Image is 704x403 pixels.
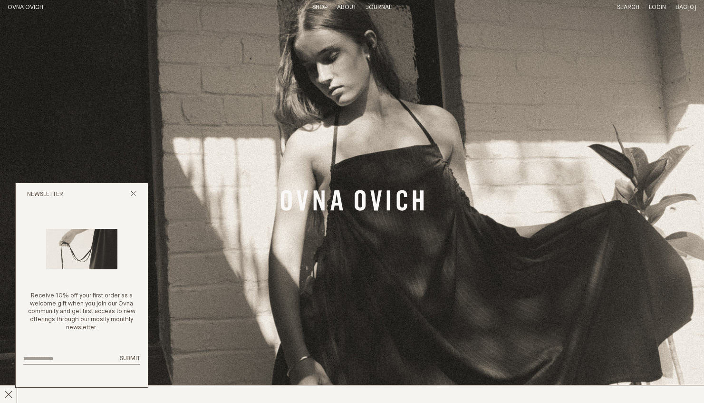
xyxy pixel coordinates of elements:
[687,4,696,10] span: [0]
[675,4,687,10] span: Bag
[617,4,639,10] a: Search
[27,191,63,199] h2: Newsletter
[366,4,392,10] a: Journal
[130,190,136,199] button: Close popup
[312,4,328,10] a: Shop
[8,4,43,10] a: Home
[23,292,140,332] p: Receive 10% off your first order as a welcome gift when you join our Ovna community and get first...
[281,190,424,214] a: Banner Link
[120,355,140,363] button: Submit
[120,355,140,362] span: Submit
[337,4,357,12] summary: About
[649,4,666,10] a: Login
